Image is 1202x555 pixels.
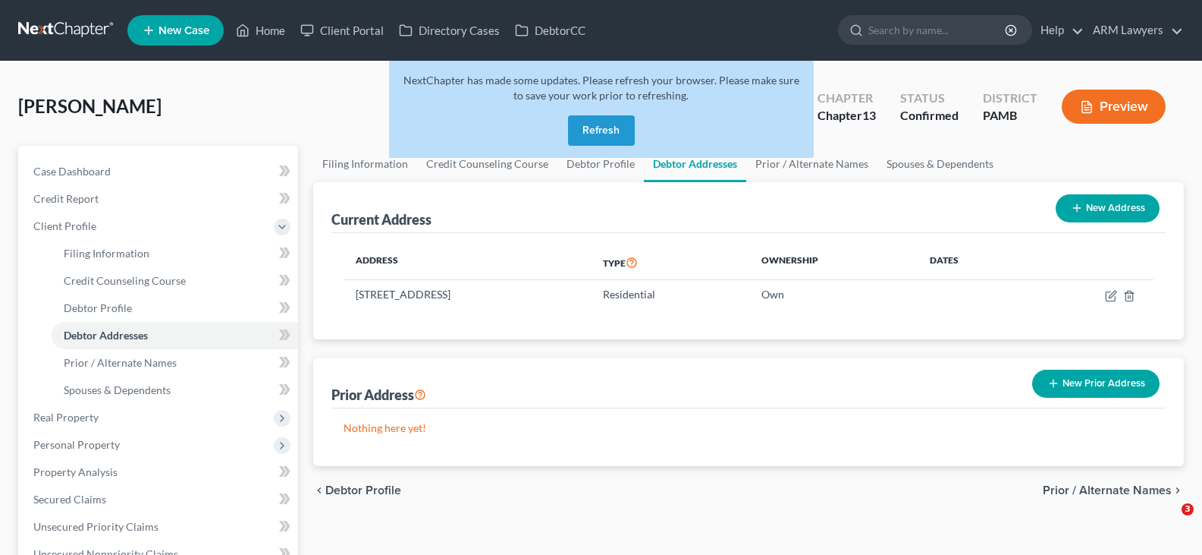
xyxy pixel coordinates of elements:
a: Credit Counseling Course [52,267,298,295]
span: Client Profile [33,219,96,232]
a: Filing Information [52,240,298,267]
span: 13 [862,108,876,122]
a: Secured Claims [21,486,298,513]
a: Unsecured Priority Claims [21,513,298,541]
a: Spouses & Dependents [52,377,298,404]
div: Prior Address [331,386,426,404]
a: Property Analysis [21,459,298,486]
span: NextChapter has made some updates. Please refresh your browser. Please make sure to save your wor... [403,74,799,102]
button: New Address [1056,194,1160,222]
i: chevron_left [313,484,325,497]
button: Refresh [568,115,635,146]
iframe: Intercom live chat [1150,503,1187,540]
a: ARM Lawyers [1085,17,1183,44]
a: Help [1033,17,1084,44]
span: Personal Property [33,438,120,451]
span: Credit Report [33,192,99,205]
a: Filing Information [313,146,417,182]
span: Spouses & Dependents [64,383,171,396]
span: Prior / Alternate Names [64,356,177,369]
span: Credit Counseling Course [64,274,186,287]
span: [PERSON_NAME] [18,95,162,117]
span: Prior / Alternate Names [1043,484,1172,497]
input: Search by name... [868,16,1007,44]
a: Debtor Profile [52,295,298,322]
td: [STREET_ADDRESS] [344,280,591,309]
a: Home [228,17,293,44]
span: Property Analysis [33,465,118,478]
span: Unsecured Priority Claims [33,520,158,533]
span: 3 [1182,503,1194,516]
button: chevron_left Debtor Profile [313,484,401,497]
a: Spouses & Dependents [877,146,1003,182]
a: Prior / Alternate Names [52,349,298,377]
div: PAMB [983,107,1037,125]
a: Client Portal [293,17,391,44]
button: Preview [1062,90,1166,124]
a: Directory Cases [391,17,507,44]
div: Status [900,90,959,107]
i: chevron_right [1172,484,1184,497]
span: Case Dashboard [33,165,111,178]
th: Type [591,245,749,280]
span: Real Property [33,411,99,424]
a: Credit Report [21,185,298,213]
span: Secured Claims [33,493,106,506]
button: Prior / Alternate Names chevron_right [1043,484,1184,497]
th: Address [344,245,591,280]
span: Filing Information [64,247,149,260]
span: New Case [158,25,209,36]
div: Chapter [818,90,876,107]
th: Ownership [749,245,918,280]
a: Debtor Addresses [52,322,298,349]
div: Confirmed [900,107,959,125]
div: Chapter [818,107,876,125]
div: District [983,90,1037,107]
span: Debtor Addresses [64,329,148,342]
p: Nothing here yet! [344,421,1153,436]
td: Own [749,280,918,309]
th: Dates [918,245,1028,280]
a: DebtorCC [507,17,593,44]
a: Case Dashboard [21,158,298,185]
span: Debtor Profile [64,301,132,314]
div: Current Address [331,210,432,229]
td: Residential [591,280,749,309]
span: Debtor Profile [325,484,401,497]
button: New Prior Address [1032,370,1160,398]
